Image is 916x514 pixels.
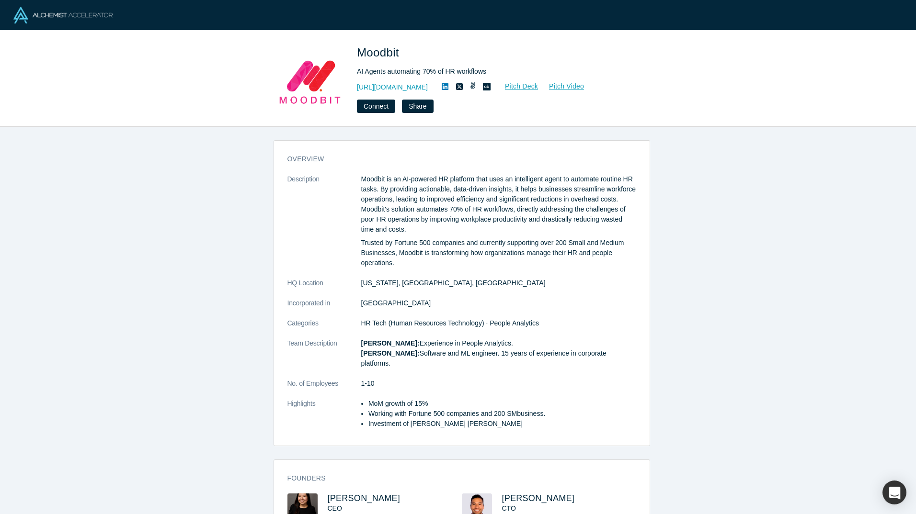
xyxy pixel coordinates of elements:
h3: Founders [287,473,623,483]
dt: Team Description [287,338,361,379]
dt: Categories [287,318,361,338]
button: Share [402,100,433,113]
li: MoM growth of 15% [368,399,636,409]
dt: No. of Employees [287,379,361,399]
img: Alchemist Logo [13,7,113,23]
strong: [PERSON_NAME]: [361,349,420,357]
p: Moodbit is an AI-powered HR platform that uses an intelligent agent to automate routine HR tasks.... [361,174,636,235]
a: Pitch Video [538,81,584,92]
dd: [GEOGRAPHIC_DATA] [361,298,636,308]
p: Trusted by Fortune 500 companies and currently supporting over 200 Small and Medium Businesses, M... [361,238,636,268]
dt: Highlights [287,399,361,439]
li: Working with Fortune 500 companies and 200 SMbusiness. [368,409,636,419]
div: AI Agents automating 70% of HR workflows [357,67,625,77]
dd: [US_STATE], [GEOGRAPHIC_DATA], [GEOGRAPHIC_DATA] [361,278,636,288]
dd: 1-10 [361,379,636,389]
button: Connect [357,100,395,113]
span: HR Tech (Human Resources Technology) · People Analytics [361,319,539,327]
a: [PERSON_NAME] [502,493,575,503]
a: [URL][DOMAIN_NAME] [357,82,428,92]
p: Experience in People Analytics. Software and ML engineer. 15 years of experience in corporate pla... [361,338,636,369]
dt: Incorporated in [287,298,361,318]
span: Moodbit [357,46,402,59]
h3: overview [287,154,623,164]
img: Moodbit's Logo [276,44,343,111]
a: [PERSON_NAME] [328,493,401,503]
strong: [PERSON_NAME]: [361,339,420,347]
li: Investment of [PERSON_NAME] [PERSON_NAME] [368,419,636,429]
a: Pitch Deck [494,81,538,92]
span: CTO [502,504,516,512]
dt: Description [287,174,361,278]
dt: HQ Location [287,278,361,298]
span: CEO [328,504,342,512]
